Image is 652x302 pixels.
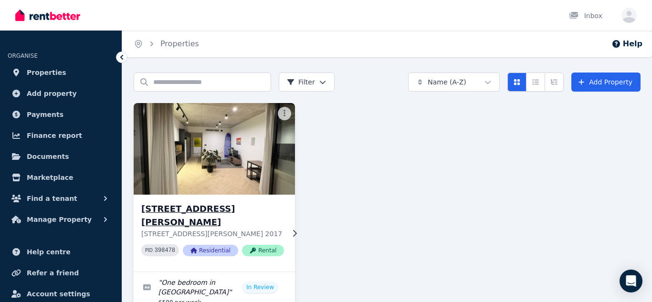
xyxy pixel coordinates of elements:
[134,103,295,271] a: 2/291 George St, Waterloo[STREET_ADDRESS][PERSON_NAME][STREET_ADDRESS][PERSON_NAME] 2017PID 39847...
[27,151,69,162] span: Documents
[8,84,114,103] a: Add property
[8,210,114,229] button: Manage Property
[155,247,175,254] code: 398478
[278,107,291,120] button: More options
[408,73,500,92] button: Name (A-Z)
[27,109,63,120] span: Payments
[8,63,114,82] a: Properties
[27,214,92,225] span: Manage Property
[8,105,114,124] a: Payments
[620,270,642,292] div: Open Intercom Messenger
[160,39,199,48] a: Properties
[27,267,79,279] span: Refer a friend
[122,31,210,57] nav: Breadcrumb
[8,52,38,59] span: ORGANISE
[8,126,114,145] a: Finance report
[242,245,284,256] span: Rental
[27,172,73,183] span: Marketplace
[8,242,114,261] a: Help centre
[8,168,114,187] a: Marketplace
[428,77,466,87] span: Name (A-Z)
[27,246,71,258] span: Help centre
[8,263,114,282] a: Refer a friend
[571,73,641,92] a: Add Property
[8,147,114,166] a: Documents
[507,73,526,92] button: Card view
[287,77,315,87] span: Filter
[545,73,564,92] button: Expanded list view
[27,88,77,99] span: Add property
[27,288,90,300] span: Account settings
[130,101,299,197] img: 2/291 George St, Waterloo
[27,67,66,78] span: Properties
[279,73,335,92] button: Filter
[27,193,77,204] span: Find a tenant
[141,202,284,229] h3: [STREET_ADDRESS][PERSON_NAME]
[569,11,602,21] div: Inbox
[8,189,114,208] button: Find a tenant
[611,38,642,50] button: Help
[183,245,238,256] span: Residential
[526,73,545,92] button: Compact list view
[141,229,284,239] p: [STREET_ADDRESS][PERSON_NAME] 2017
[145,248,153,253] small: PID
[15,8,80,22] img: RentBetter
[27,130,82,141] span: Finance report
[507,73,564,92] div: View options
